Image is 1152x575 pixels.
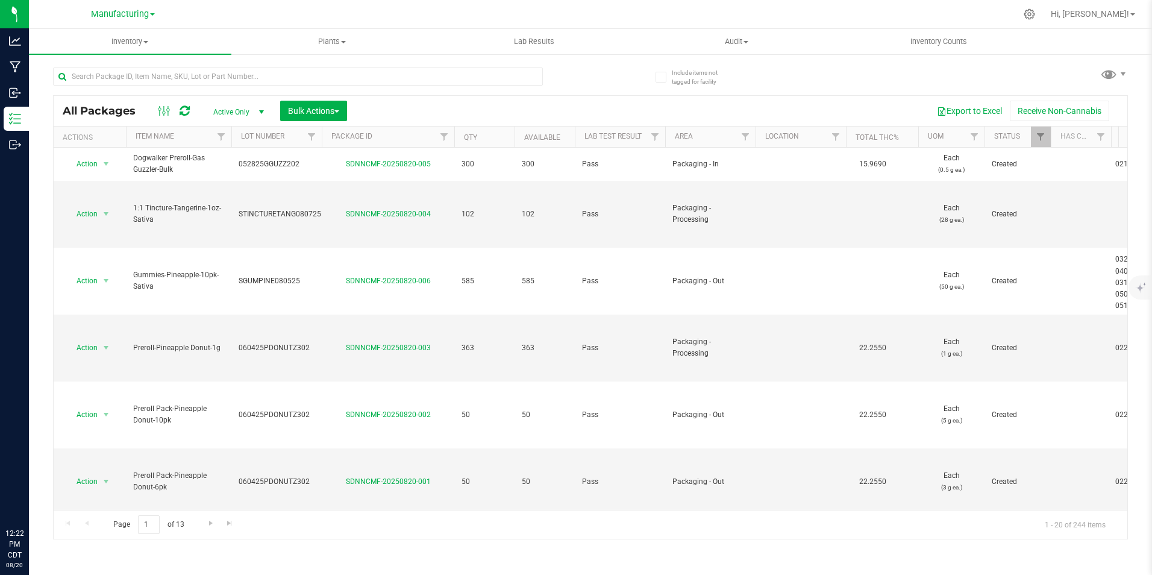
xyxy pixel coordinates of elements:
span: Pass [582,275,658,287]
iframe: Resource center [12,479,48,515]
div: Manage settings [1022,8,1037,20]
span: select [99,156,114,172]
span: 22.2550 [853,406,892,424]
a: UOM [928,132,944,140]
a: Inventory [29,29,231,54]
a: SDNNCMF-20250820-005 [346,160,431,168]
span: 15.9690 [853,156,892,173]
inline-svg: Outbound [9,139,21,151]
input: Search Package ID, Item Name, SKU, Lot or Part Number... [53,68,543,86]
span: Action [66,339,98,356]
span: Created [992,275,1044,287]
span: 585 [522,275,568,287]
span: 50 [462,476,507,488]
span: Created [992,409,1044,421]
span: Action [66,156,98,172]
span: Preroll-Pineapple Donut-1g [133,342,224,354]
span: 22.2550 [853,339,892,357]
span: STINCTURETANG080725 [239,209,321,220]
span: 102 [462,209,507,220]
span: Preroll Pack-Pineapple Donut-6pk [133,470,224,493]
a: Go to the next page [202,515,219,532]
a: SDNNCMF-20250820-001 [346,477,431,486]
span: Pass [582,476,658,488]
span: Pass [582,342,658,354]
span: Gummies-Pineapple-10pk-Sativa [133,269,224,292]
span: select [99,473,114,490]
span: 300 [462,159,507,170]
a: Package ID [331,132,372,140]
span: Each [925,269,977,292]
a: Inventory Counts [837,29,1040,54]
span: Each [925,403,977,426]
span: 1:1 Tincture-Tangerine-1oz-Sativa [133,203,224,225]
span: All Packages [63,104,148,118]
span: Each [925,336,977,359]
span: Packaging - Out [672,409,748,421]
span: 363 [462,342,507,354]
span: 060425PDONUTZ302 [239,409,315,421]
span: 300 [522,159,568,170]
span: 363 [522,342,568,354]
span: Action [66,473,98,490]
a: Lab Results [433,29,636,54]
a: Filter [965,127,985,147]
a: Lab Test Result [584,132,642,140]
a: Filter [1091,127,1111,147]
th: Has COA [1051,127,1111,148]
a: Filter [211,127,231,147]
a: SDNNCMF-20250820-006 [346,277,431,285]
p: (5 g ea.) [925,415,977,426]
span: Packaging - In [672,159,748,170]
span: Packaging - Out [672,275,748,287]
a: SDNNCMF-20250820-003 [346,344,431,352]
span: 060425PDONUTZ302 [239,476,315,488]
span: 060425PDONUTZ302 [239,342,315,354]
span: Packaging - Processing [672,336,748,359]
p: (50 g ea.) [925,281,977,292]
a: Filter [826,127,846,147]
p: (1 g ea.) [925,348,977,359]
p: 12:22 PM CDT [5,528,23,561]
span: Pass [582,159,658,170]
a: Audit [636,29,838,54]
span: 585 [462,275,507,287]
button: Bulk Actions [280,101,347,121]
a: Area [675,132,693,140]
span: Created [992,209,1044,220]
a: Plants [231,29,434,54]
span: Action [66,406,98,423]
span: Created [992,342,1044,354]
p: 08/20 [5,561,23,570]
inline-svg: Inventory [9,113,21,125]
span: Plants [232,36,433,47]
span: SGUMPINE080525 [239,275,315,287]
a: Filter [736,127,756,147]
span: Bulk Actions [288,106,339,116]
a: SDNNCMF-20250820-002 [346,410,431,419]
span: Action [66,206,98,222]
span: Each [925,203,977,225]
button: Export to Excel [929,101,1010,121]
a: Go to the last page [221,515,239,532]
span: Pass [582,209,658,220]
p: (3 g ea.) [925,482,977,493]
span: Page of 13 [103,515,194,534]
a: Lot Number [241,132,284,140]
span: Created [992,476,1044,488]
span: Audit [636,36,837,47]
inline-svg: Analytics [9,35,21,47]
span: Action [66,272,98,289]
span: Each [925,152,977,175]
span: 50 [522,476,568,488]
span: Packaging - Out [672,476,748,488]
button: Receive Non-Cannabis [1010,101,1109,121]
span: select [99,272,114,289]
p: (28 g ea.) [925,214,977,225]
span: select [99,406,114,423]
span: 052825GGUZZ202 [239,159,315,170]
a: SDNNCMF-20250820-004 [346,210,431,218]
span: Inventory [29,36,231,47]
a: Total THC% [856,133,899,142]
a: Filter [434,127,454,147]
